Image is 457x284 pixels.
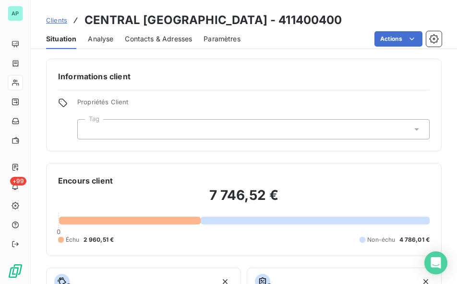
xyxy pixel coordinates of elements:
[84,12,342,29] h3: CENTRAL [GEOGRAPHIC_DATA] - 411400400
[88,34,113,44] span: Analyse
[58,186,430,213] h2: 7 746,52 €
[58,71,430,82] h6: Informations client
[46,34,76,44] span: Situation
[77,98,430,111] span: Propriétés Client
[204,34,241,44] span: Paramètres
[374,31,422,47] button: Actions
[66,235,80,244] span: Échu
[84,235,114,244] span: 2 960,51 €
[57,228,60,235] span: 0
[46,16,67,24] span: Clients
[424,251,447,274] div: Open Intercom Messenger
[399,235,430,244] span: 4 786,01 €
[46,15,67,25] a: Clients
[85,125,93,134] input: Ajouter une valeur
[10,177,26,185] span: +99
[8,6,23,21] div: AP
[8,263,23,279] img: Logo LeanPay
[125,34,192,44] span: Contacts & Adresses
[367,235,395,244] span: Non-échu
[58,175,113,186] h6: Encours client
